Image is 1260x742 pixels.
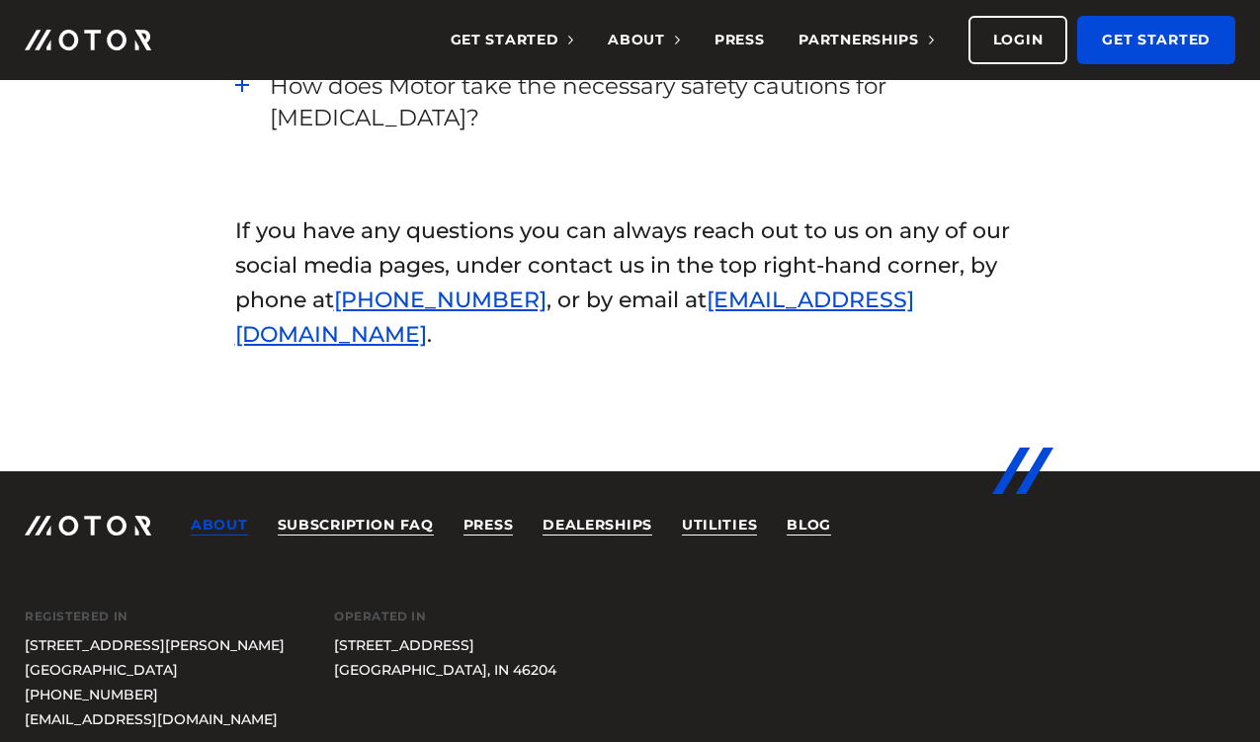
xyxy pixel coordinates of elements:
[334,633,556,683] a: [STREET_ADDRESS][GEOGRAPHIC_DATA], IN 46204
[25,633,285,683] a: [STREET_ADDRESS][PERSON_NAME][GEOGRAPHIC_DATA]
[463,516,514,536] a: Press
[25,30,151,50] img: Motor
[25,683,285,707] a: [PHONE_NUMBER]
[787,516,831,536] a: Blog
[235,213,1026,353] p: If you have any questions you can always reach out to us on any of our social media pages, under ...
[334,287,546,313] a: [PHONE_NUMBER]
[1077,16,1235,64] a: Get Started
[25,609,334,625] div: Registered In
[278,516,434,536] a: Subscription FAQ
[798,31,933,48] span: Partnerships
[270,70,1026,133] div: How does Motor take the necessary safety cautions for [MEDICAL_DATA]?
[25,707,285,732] a: [EMAIL_ADDRESS][DOMAIN_NAME]
[451,31,574,48] span: Get Started
[543,516,652,536] a: Dealerships
[608,31,680,48] span: About
[334,609,606,625] div: Operated In
[968,16,1068,64] a: Login
[191,516,248,536] a: About
[682,516,757,536] a: Utilities
[25,516,151,536] img: Motor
